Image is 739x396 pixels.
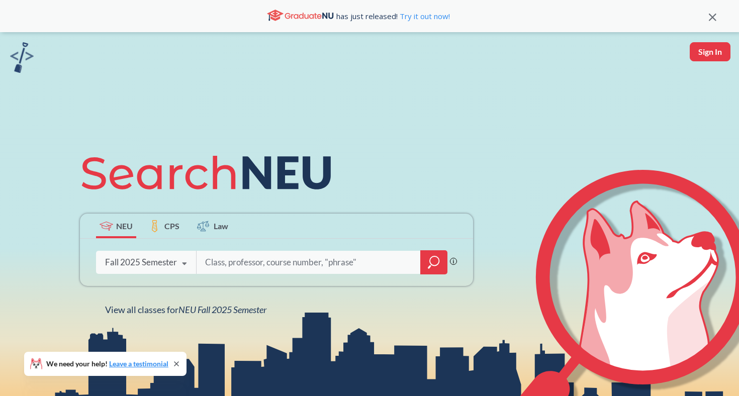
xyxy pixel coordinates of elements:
[10,42,34,73] img: sandbox logo
[46,360,168,367] span: We need your help!
[690,42,730,61] button: Sign In
[178,304,266,315] span: NEU Fall 2025 Semester
[214,220,228,232] span: Law
[164,220,179,232] span: CPS
[428,255,440,269] svg: magnifying glass
[105,304,266,315] span: View all classes for
[116,220,133,232] span: NEU
[420,250,447,274] div: magnifying glass
[105,257,177,268] div: Fall 2025 Semester
[398,11,450,21] a: Try it out now!
[204,252,413,273] input: Class, professor, course number, "phrase"
[336,11,450,22] span: has just released!
[10,42,34,76] a: sandbox logo
[109,359,168,368] a: Leave a testimonial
